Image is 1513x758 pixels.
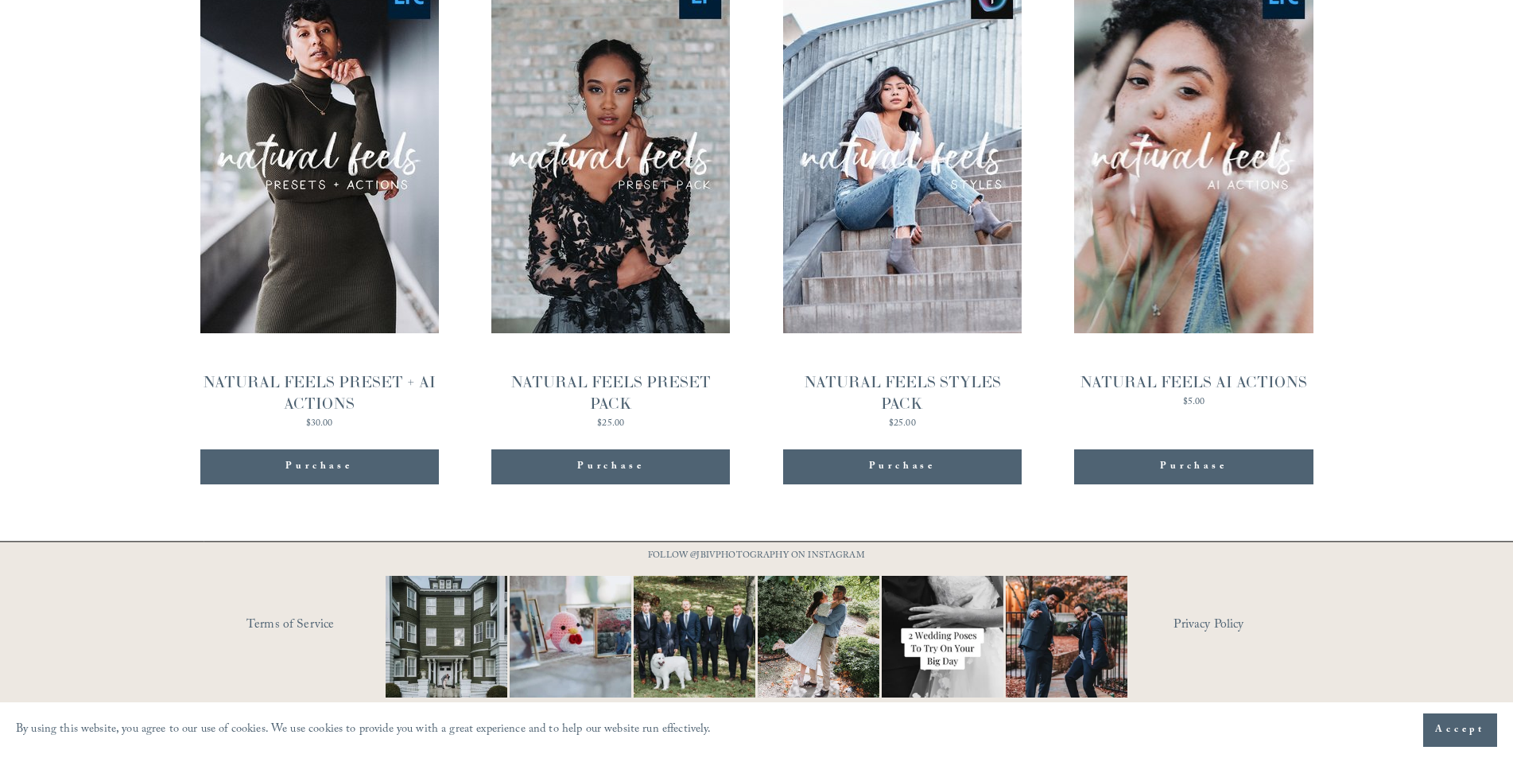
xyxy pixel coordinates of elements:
[1080,398,1307,407] div: $5.00
[985,576,1147,698] img: You just need the right photographer that matches your vibe 📷🎉 #RaleighWeddingPhotographer
[1160,459,1227,475] span: Purchase
[491,449,730,484] button: Purchase
[852,576,1034,698] img: Let&rsquo;s talk about poses for your wedding day! It doesn&rsquo;t have to be complicated, somet...
[285,459,352,475] span: Purchase
[491,371,730,414] div: NATURAL FEELS PRESET PACK
[1435,722,1485,738] span: Accept
[1423,713,1497,747] button: Accept
[200,449,439,484] button: Purchase
[783,419,1022,429] div: $25.00
[1174,613,1313,638] a: Privacy Policy
[479,576,662,698] img: This has got to be one of the cutest detail shots I've ever taken for a wedding! 📷 @thewoobles #I...
[200,419,439,429] div: $30.00
[783,449,1022,484] button: Purchase
[758,555,879,717] img: It&rsquo;s that time of year where weddings and engagements pick up and I get the joy of capturin...
[1080,371,1307,393] div: NATURAL FEELS AI ACTIONS
[367,576,525,698] img: Wideshots aren't just &quot;nice to have,&quot; they're a wedding day essential! 🙌 #Wideshotwedne...
[577,459,644,475] span: Purchase
[491,419,730,429] div: $25.00
[618,548,896,566] p: FOLLOW @JBIVPHOTOGRAPHY ON INSTAGRAM
[1074,449,1313,484] button: Purchase
[200,371,439,414] div: NATURAL FEELS PRESET + AI ACTIONS
[16,719,712,742] p: By using this website, you agree to our use of cookies. We use cookies to provide you with a grea...
[603,576,786,698] img: Happy #InternationalDogDay to all the pups who have made wedding days, engagement sessions, and p...
[246,613,432,638] a: Terms of Service
[869,459,936,475] span: Purchase
[783,371,1022,414] div: NATURAL FEELS STYLES PACK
